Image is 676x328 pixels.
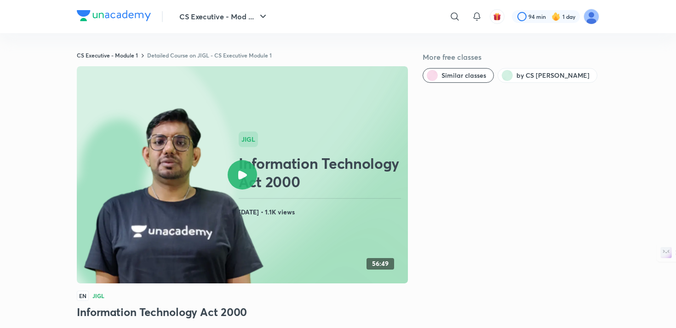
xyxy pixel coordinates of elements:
h5: More free classes [423,52,599,63]
h4: JIGL [92,293,104,299]
button: Similar classes [423,68,494,83]
h4: [DATE] • 1.1K views [239,206,404,218]
img: streak [551,12,561,21]
img: avatar [493,12,501,21]
h3: Information Technology Act 2000 [77,305,408,319]
h2: Information Technology Act 2000 [239,154,404,191]
a: Company Logo [77,10,151,23]
button: by CS Amit Vohra [498,68,597,83]
span: EN [77,291,89,301]
button: CS Executive - Mod ... [174,7,274,26]
button: avatar [490,9,504,24]
img: sumit kumar [584,9,599,24]
span: Similar classes [441,71,486,80]
a: CS Executive - Module 1 [77,52,138,59]
img: Company Logo [77,10,151,21]
a: Detailed Course on JIGL - CS Executive Module 1 [147,52,272,59]
h4: 56:49 [372,260,389,268]
span: by CS Amit Vohra [516,71,590,80]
